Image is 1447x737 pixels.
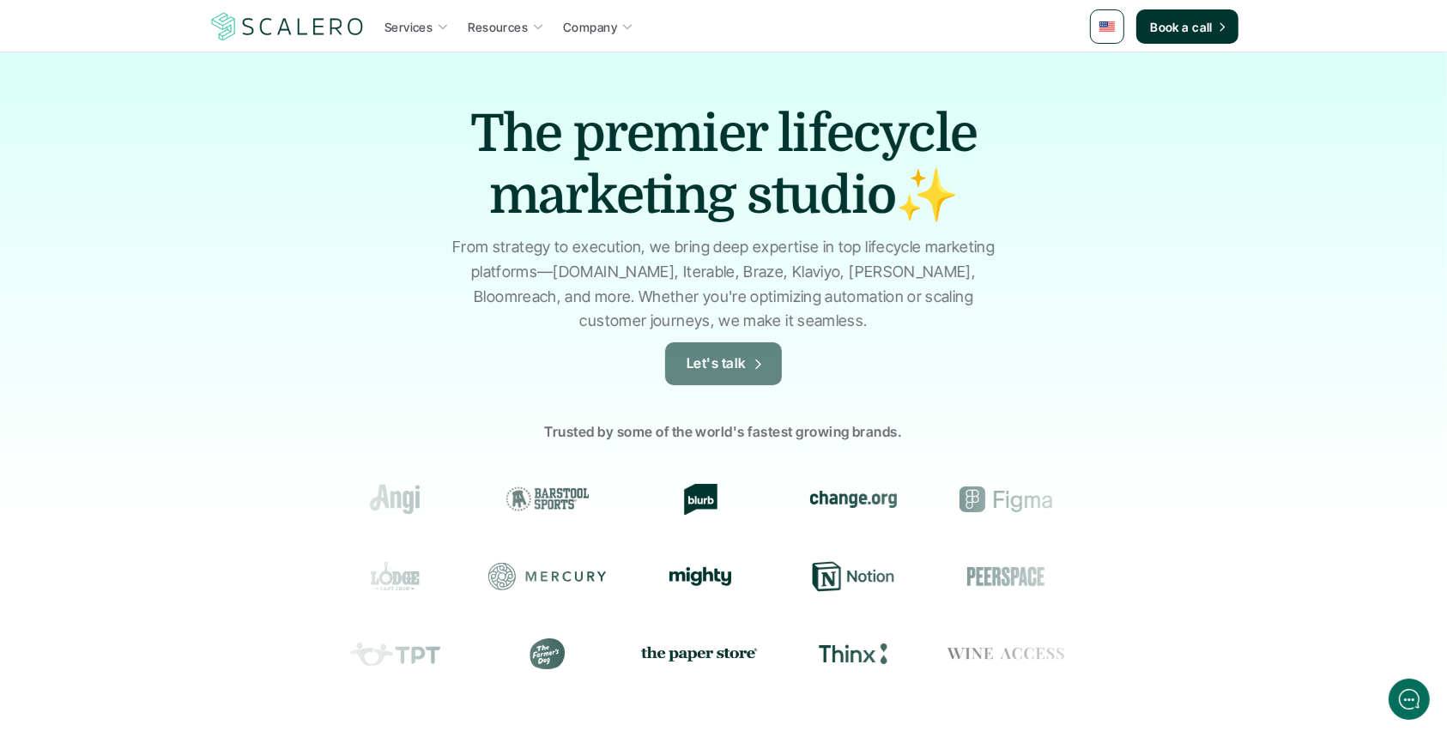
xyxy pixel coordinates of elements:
div: Mercury [487,561,606,592]
p: Services [384,18,433,36]
iframe: gist-messenger-bubble-iframe [1389,679,1430,720]
p: Book a call [1150,18,1213,36]
div: Blurb [640,484,759,515]
div: Angi [335,484,453,515]
div: Notion [793,561,911,592]
img: Scalero company logo [209,10,366,43]
h2: Let us know if we can help with lifecycle marketing. [26,114,318,196]
div: Teachers Pay Teachers [335,638,453,669]
p: Resources [468,18,528,36]
p: Company [563,18,617,36]
div: Thinx [793,638,911,669]
div: Resy [1099,561,1217,592]
a: Scalero company logo [209,11,366,42]
div: Figma [946,484,1064,515]
span: New conversation [111,238,206,251]
a: Let's talk [665,342,782,385]
div: Lodge Cast Iron [335,561,453,592]
span: We run on Gist [143,600,217,611]
p: Let's talk [687,353,747,375]
div: Prose [1099,638,1217,669]
div: Barstool [487,484,606,515]
img: the paper store [640,643,759,664]
h1: Hi! Welcome to Scalero. [26,83,318,111]
div: Wine Access [946,638,1064,669]
div: Peerspace [946,561,1064,592]
div: The Farmer's Dog [487,638,606,669]
div: Mighty Networks [640,567,759,586]
h1: The premier lifecycle marketing studio✨ [423,103,1024,227]
div: change.org [793,484,911,515]
a: Book a call [1136,9,1238,44]
button: New conversation [27,227,317,262]
img: Groome [1117,489,1199,510]
p: From strategy to execution, we bring deep expertise in top lifecycle marketing platforms—[DOMAIN_... [445,235,1002,334]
